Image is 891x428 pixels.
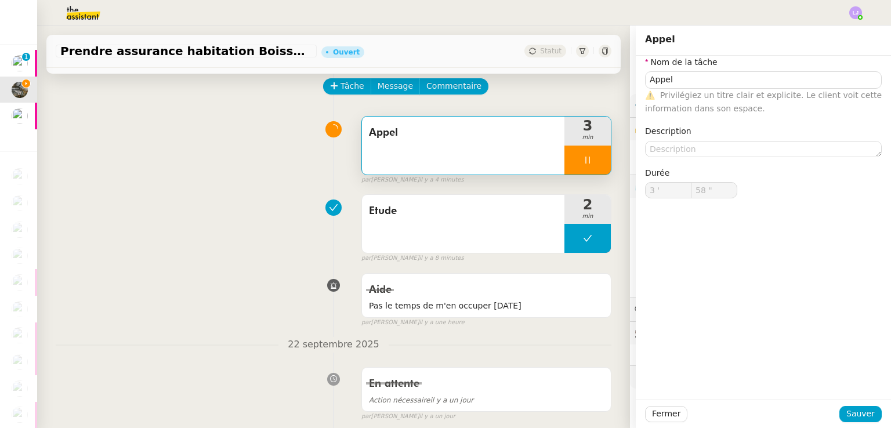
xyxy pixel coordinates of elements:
[60,45,312,57] span: Prendre assurance habitation Boissettes
[645,126,691,136] label: Description
[371,78,420,95] button: Message
[323,78,371,95] button: Tâche
[564,212,611,222] span: min
[630,94,891,117] div: ⚙️Procédures
[361,412,455,422] small: [PERSON_NAME]
[635,182,719,191] span: ⏲️
[635,122,710,136] span: 🔐
[12,301,28,317] img: users%2FWH1OB8fxGAgLOjAz1TtlPPgOcGL2%2Favatar%2F32e28291-4026-4208-b892-04f74488d877
[12,248,28,264] img: users%2Fa6PbEmLwvGXylUqKytRPpDpAx153%2Favatar%2Ffanny.png
[645,168,669,177] span: Durée
[839,406,882,422] button: Sauver
[369,396,473,404] span: il y a un jour
[24,53,28,63] p: 1
[426,79,481,93] span: Commentaire
[341,79,364,93] span: Tâche
[846,407,875,420] span: Sauver
[419,78,488,95] button: Commentaire
[635,372,671,382] span: 🧴
[645,34,675,45] span: Appel
[12,108,28,124] img: users%2FSclkIUIAuBOhhDrbgjtrSikBoD03%2Favatar%2F48cbc63d-a03d-4817-b5bf-7f7aeed5f2a9
[635,304,709,314] span: 💬
[419,318,465,328] span: il y a une heure
[645,406,687,422] button: Fermer
[361,412,371,422] span: par
[645,57,718,67] label: Nom de la tâche
[635,99,695,112] span: ⚙️
[12,354,28,370] img: users%2FSclkIUIAuBOhhDrbgjtrSikBoD03%2Favatar%2F48cbc63d-a03d-4817-b5bf-7f7aeed5f2a9
[12,222,28,238] img: users%2FNmPW3RcGagVdwlUj0SIRjiM8zA23%2Favatar%2Fb3e8f68e-88d8-429d-a2bd-00fb6f2d12db
[645,90,882,113] span: Privilégiez un titre clair et explicite. Le client voit cette information dans son espace.
[361,175,464,185] small: [PERSON_NAME]
[12,82,28,98] img: 390d5429-d57e-4c9b-b625-ae6f09e29702
[22,53,30,61] nz-badge-sup: 1
[12,380,28,397] img: users%2FxgWPCdJhSBeE5T1N2ZiossozSlm1%2Favatar%2F5b22230b-e380-461f-81e9-808a3aa6de32
[333,49,360,56] div: Ouvert
[12,168,28,184] img: users%2Fa6PbEmLwvGXylUqKytRPpDpAx153%2Favatar%2Ffanny.png
[635,328,780,338] span: 🕵️
[12,195,28,211] img: users%2FNmPW3RcGagVdwlUj0SIRjiM8zA23%2Favatar%2Fb3e8f68e-88d8-429d-a2bd-00fb6f2d12db
[12,274,28,291] img: users%2Fa6PbEmLwvGXylUqKytRPpDpAx153%2Favatar%2Ffanny.png
[361,253,371,263] span: par
[278,337,389,353] span: 22 septembre 2025
[369,124,557,142] span: Appel
[369,396,430,404] span: Action nécessaire
[645,90,655,100] span: ⚠️
[361,253,464,263] small: [PERSON_NAME]
[419,253,464,263] span: il y a 8 minutes
[646,183,691,198] input: 0 min
[652,407,680,420] span: Fermer
[564,119,611,133] span: 3
[369,379,419,389] span: En attente
[849,6,862,19] img: svg
[369,202,557,220] span: Etude
[630,118,891,140] div: 🔐Données client
[564,198,611,212] span: 2
[369,299,604,313] span: Pas le temps de m'en occuper [DATE]
[540,47,562,55] span: Statut
[564,133,611,143] span: min
[630,322,891,344] div: 🕵️Autres demandes en cours 2
[12,407,28,423] img: users%2FxgWPCdJhSBeE5T1N2ZiossozSlm1%2Favatar%2F5b22230b-e380-461f-81e9-808a3aa6de32
[378,79,413,93] span: Message
[12,327,28,343] img: users%2FC0n4RBXzEbUC5atUgsP2qpDRH8u1%2Favatar%2F48114808-7f8b-4f9a-89ba-6a29867a11d8
[630,298,891,321] div: 💬Commentaires
[630,175,891,198] div: ⏲️Tâches 28:10
[691,183,737,198] input: 0 sec
[361,318,465,328] small: [PERSON_NAME]
[361,175,371,185] span: par
[369,285,392,295] span: Aide
[630,366,891,389] div: 🧴Autres
[361,318,371,328] span: par
[419,175,464,185] span: il y a 4 minutes
[12,55,28,71] img: users%2FxgWPCdJhSBeE5T1N2ZiossozSlm1%2Favatar%2F5b22230b-e380-461f-81e9-808a3aa6de32
[645,71,882,88] input: Nom
[419,412,455,422] span: il y a un jour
